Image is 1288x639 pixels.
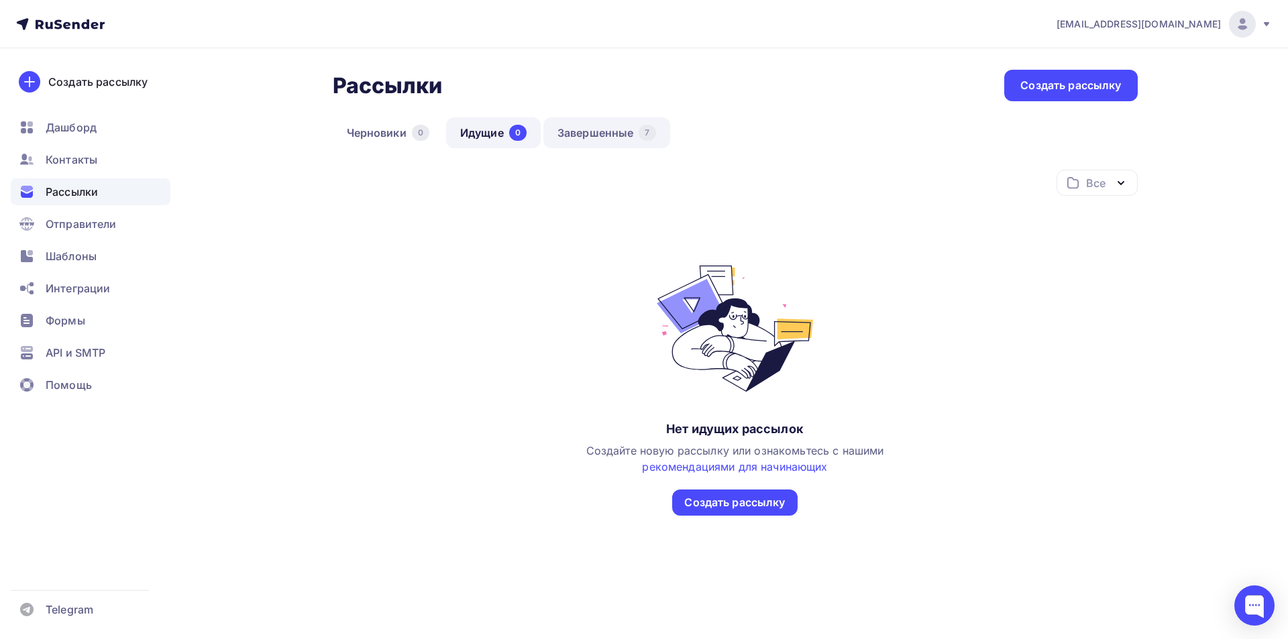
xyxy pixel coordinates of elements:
[1020,78,1121,93] div: Создать рассылку
[666,421,804,437] div: Нет идущих рассылок
[1057,17,1221,31] span: [EMAIL_ADDRESS][DOMAIN_NAME]
[333,117,443,148] a: Черновики0
[333,72,443,99] h2: Рассылки
[509,125,527,141] div: 0
[543,117,670,148] a: Завершенные7
[46,345,105,361] span: API и SMTP
[642,460,827,473] a: рекомендациями для начинающих
[11,307,170,334] a: Формы
[48,74,148,90] div: Создать рассылку
[46,312,85,329] span: Формы
[46,152,97,168] span: Контакты
[11,114,170,141] a: Дашборд
[46,601,93,618] span: Telegram
[1057,170,1138,196] button: Все
[46,280,110,296] span: Интеграции
[586,444,884,473] span: Создайте новую рассылку или ознакомьтесь с нашими
[11,178,170,205] a: Рассылки
[446,117,541,148] a: Идущие0
[46,377,92,393] span: Помощь
[11,146,170,173] a: Контакты
[46,216,117,232] span: Отправители
[11,211,170,237] a: Отправители
[412,125,429,141] div: 0
[46,248,97,264] span: Шаблоны
[46,184,98,200] span: Рассылки
[639,125,655,141] div: 7
[684,495,785,510] div: Создать рассылку
[11,243,170,270] a: Шаблоны
[1057,11,1272,38] a: [EMAIL_ADDRESS][DOMAIN_NAME]
[1086,175,1105,191] div: Все
[46,119,97,135] span: Дашборд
